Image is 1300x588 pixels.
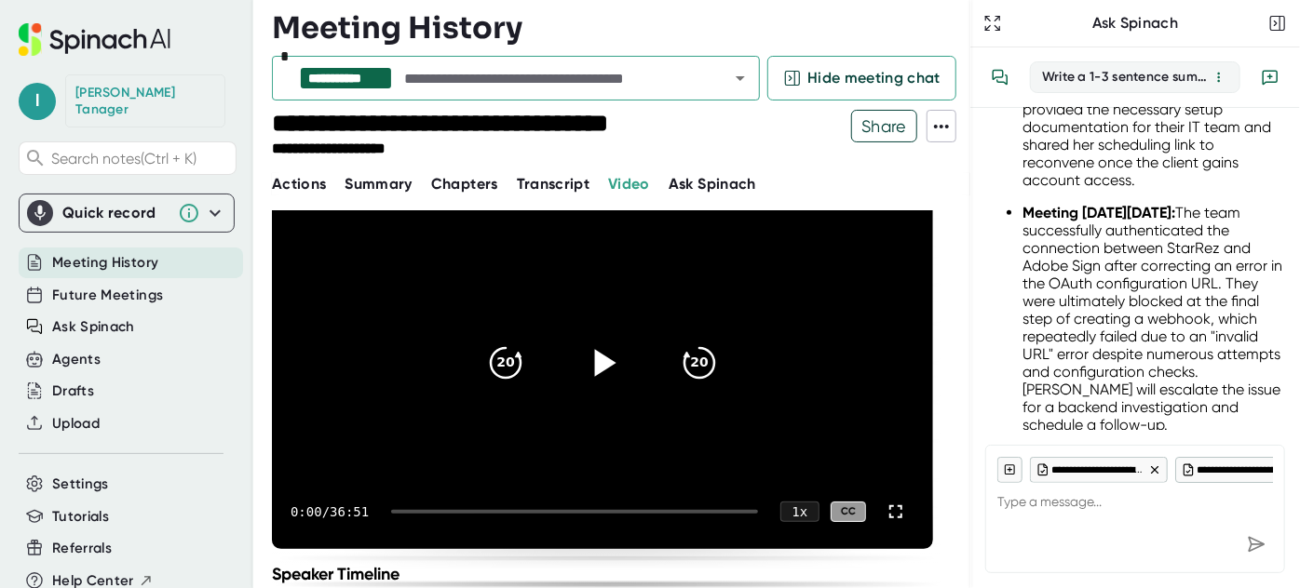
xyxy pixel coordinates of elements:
[851,110,917,142] button: Share
[52,538,112,559] button: Referrals
[1042,69,1210,86] div: Write a 1-3 sentence summary of each meeting
[1006,14,1265,33] div: Ask Spinach
[807,67,941,89] span: Hide meeting chat
[517,175,590,193] span: Transcript
[608,173,650,195] button: Video
[27,194,226,232] div: Quick record
[431,175,498,193] span: Chapters
[272,175,326,193] span: Actions
[52,381,94,402] button: Drafts
[52,252,158,274] button: Meeting History
[980,10,1006,36] button: Expand to Ask Spinach page
[52,285,163,306] button: Future Meetings
[75,85,215,117] div: Laura Tanager
[669,173,756,195] button: Ask Spinach
[272,564,938,584] div: Speaker Timeline
[608,175,650,193] span: Video
[780,501,819,522] div: 1 x
[52,413,100,434] button: Upload
[52,316,135,338] button: Ask Spinach
[831,501,866,523] div: CC
[1022,204,1285,434] p: The team successfully authenticated the connection between StarRez and Adobe Sign after correctin...
[291,504,369,519] div: 0:00 / 36:51
[345,175,412,193] span: Summary
[51,150,231,167] span: Search notes (Ctrl + K)
[727,65,753,91] button: Open
[19,83,56,120] span: l
[1239,528,1273,561] div: Send message
[517,173,590,195] button: Transcript
[345,173,412,195] button: Summary
[767,56,956,100] button: Hide meeting chat
[52,349,101,370] button: Agents
[272,10,522,46] h3: Meeting History
[272,173,326,195] button: Actions
[669,175,756,193] span: Ask Spinach
[1022,204,1175,221] strong: Meeting [DATE][DATE]:
[431,173,498,195] button: Chapters
[52,506,109,528] button: Tutorials
[1265,10,1291,36] button: Close conversation sidebar
[52,474,109,495] button: Settings
[1252,59,1289,96] button: New conversation
[982,59,1019,96] button: View conversation history
[62,204,169,222] div: Quick record
[852,110,916,142] span: Share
